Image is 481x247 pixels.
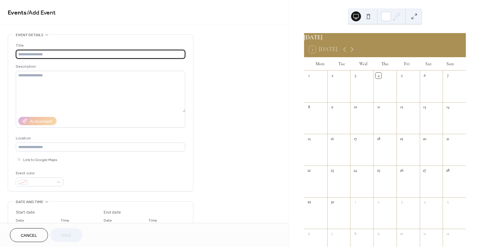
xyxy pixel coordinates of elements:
div: 16 [329,136,335,142]
button: Cancel [10,228,48,242]
div: 5 [445,199,450,205]
div: 2 [329,73,335,78]
div: Thu [374,57,396,70]
div: 13 [422,104,427,110]
div: 10 [353,104,358,110]
div: 5 [399,73,404,78]
div: Location [16,135,184,142]
div: 8 [353,231,358,236]
div: Fri [396,57,418,70]
div: 10 [399,231,404,236]
div: 24 [353,168,358,173]
div: [DATE] [304,33,466,42]
div: Wed [352,57,374,70]
div: 1 [306,73,312,78]
div: Description [16,63,184,70]
div: Sat [418,57,439,70]
div: 7 [329,231,335,236]
div: 25 [376,168,381,173]
div: 26 [399,168,404,173]
div: 6 [422,73,427,78]
div: Sun [439,57,461,70]
div: 8 [306,104,312,110]
span: Time [148,217,157,224]
span: Cancel [21,232,37,239]
div: 17 [353,136,358,142]
div: 27 [422,168,427,173]
span: Date and time [16,199,43,205]
div: 29 [306,199,312,205]
span: Date [16,217,24,224]
span: Event details [16,32,43,38]
div: 9 [376,231,381,236]
div: Mon [309,57,331,70]
div: 18 [376,136,381,142]
div: 21 [445,136,450,142]
div: 12 [399,104,404,110]
div: 23 [329,168,335,173]
span: Link to Google Maps [23,157,57,163]
div: 1 [353,199,358,205]
div: 22 [306,168,312,173]
div: 4 [376,73,381,78]
div: 30 [329,199,335,205]
div: 9 [329,104,335,110]
div: 20 [422,136,427,142]
div: 3 [399,199,404,205]
div: 11 [422,231,427,236]
div: 11 [376,104,381,110]
div: Start date [16,209,35,216]
div: 3 [353,73,358,78]
div: Tue [331,57,352,70]
div: 19 [399,136,404,142]
div: 15 [306,136,312,142]
a: Events [8,7,27,19]
span: / Add Event [27,7,56,19]
div: Title [16,42,184,49]
span: Time [61,217,69,224]
div: 28 [445,168,450,173]
div: 6 [306,231,312,236]
div: 12 [445,231,450,236]
div: 7 [445,73,450,78]
span: Date [104,217,112,224]
div: 4 [422,199,427,205]
div: Event color [16,170,62,177]
div: 14 [445,104,450,110]
div: 2 [376,199,381,205]
div: End date [104,209,121,216]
